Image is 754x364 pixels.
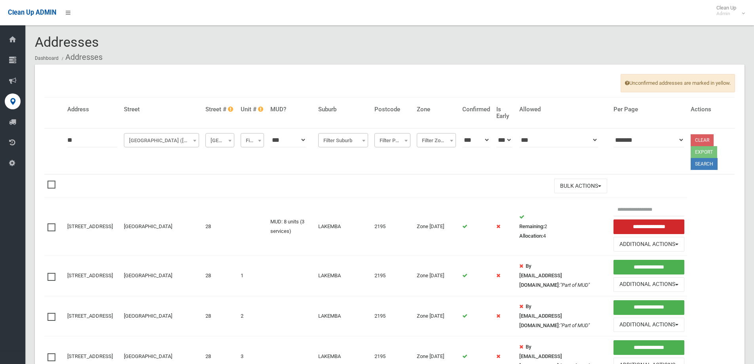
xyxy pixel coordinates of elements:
td: Zone [DATE] [414,256,459,296]
span: Filter Street # [205,133,234,147]
td: Zone [DATE] [414,198,459,256]
td: LAKEMBA [315,256,371,296]
em: "Part of MUD" [560,282,590,288]
h4: Is Early [496,106,513,119]
button: Additional Actions [613,277,684,292]
td: LAKEMBA [315,296,371,336]
td: 2 [237,296,267,336]
td: 2 4 [516,198,610,256]
button: Search [691,158,718,170]
td: : [516,256,610,296]
td: Zone [DATE] [414,296,459,336]
button: Additional Actions [613,237,684,252]
td: : [516,296,610,336]
strong: Remaining: [519,223,544,229]
span: Filter Unit # [241,133,264,147]
h4: Zone [417,106,456,113]
span: Hampden Road (LAKEMBA) [126,135,197,146]
a: [STREET_ADDRESS] [67,353,113,359]
span: Clean Up ADMIN [8,9,56,16]
span: Filter Zone [417,133,456,147]
a: [STREET_ADDRESS] [67,273,113,278]
td: 2195 [371,256,414,296]
h4: Street [124,106,199,113]
a: Clear [691,134,714,146]
button: Export [691,146,717,158]
td: [GEOGRAPHIC_DATA] [121,198,202,256]
span: Filter Zone [419,135,454,146]
td: MUD: 8 units (3 services) [267,198,315,256]
h4: Address [67,106,118,113]
em: "Part of MUD" [560,322,590,328]
li: Addresses [60,50,103,65]
h4: Postcode [374,106,410,113]
td: LAKEMBA [315,198,371,256]
h4: Per Page [613,106,684,113]
h4: Suburb [318,106,368,113]
strong: Allocation: [519,233,543,239]
td: 28 [202,198,237,256]
td: 28 [202,256,237,296]
strong: By [EMAIL_ADDRESS][DOMAIN_NAME] [519,263,562,288]
span: Filter Suburb [320,135,366,146]
span: Filter Street # [207,135,232,146]
td: [GEOGRAPHIC_DATA] [121,296,202,336]
span: Filter Unit # [243,135,262,146]
span: Hampden Road (LAKEMBA) [124,133,199,147]
td: [GEOGRAPHIC_DATA] [121,256,202,296]
span: Clean Up [712,5,744,17]
span: Filter Postcode [376,135,408,146]
small: Admin [716,11,736,17]
h4: Allowed [519,106,607,113]
td: 2195 [371,198,414,256]
button: Additional Actions [613,318,684,332]
td: 2195 [371,296,414,336]
h4: MUD? [270,106,312,113]
h4: Unit # [241,106,264,113]
button: Bulk Actions [554,179,607,193]
h4: Street # [205,106,234,113]
h4: Confirmed [462,106,490,113]
a: Dashboard [35,55,59,61]
a: [STREET_ADDRESS] [67,223,113,229]
span: Addresses [35,34,99,50]
span: Unconfirmed addresses are marked in yellow. [621,74,735,92]
td: 1 [237,256,267,296]
strong: By [EMAIL_ADDRESS][DOMAIN_NAME] [519,303,562,328]
span: Filter Suburb [318,133,368,147]
td: 28 [202,296,237,336]
span: Filter Postcode [374,133,410,147]
a: [STREET_ADDRESS] [67,313,113,319]
h4: Actions [691,106,732,113]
